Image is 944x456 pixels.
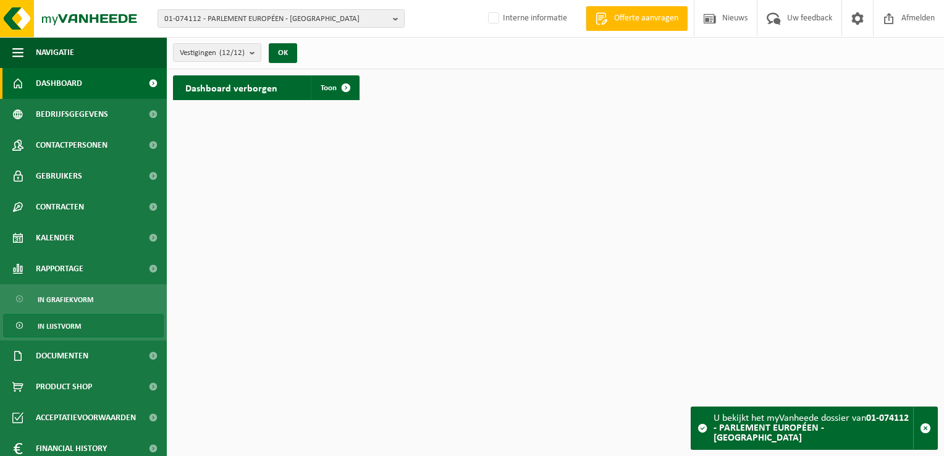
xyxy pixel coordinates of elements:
strong: 01-074112 - PARLEMENT EUROPÉEN - [GEOGRAPHIC_DATA] [714,413,909,443]
span: Kalender [36,222,74,253]
a: In grafiekvorm [3,287,164,311]
a: In lijstvorm [3,314,164,337]
span: Dashboard [36,68,82,99]
span: 01-074112 - PARLEMENT EUROPÉEN - [GEOGRAPHIC_DATA] [164,10,388,28]
button: OK [269,43,297,63]
a: Offerte aanvragen [586,6,688,31]
span: Vestigingen [180,44,245,62]
span: Rapportage [36,253,83,284]
span: Offerte aanvragen [611,12,681,25]
button: 01-074112 - PARLEMENT EUROPÉEN - [GEOGRAPHIC_DATA] [158,9,405,28]
button: Vestigingen(12/12) [173,43,261,62]
span: In grafiekvorm [38,288,93,311]
a: Toon [311,75,358,100]
count: (12/12) [219,49,245,57]
span: Contactpersonen [36,130,107,161]
span: Contracten [36,192,84,222]
span: Toon [321,84,337,92]
h2: Dashboard verborgen [173,75,290,99]
span: In lijstvorm [38,315,81,338]
span: Acceptatievoorwaarden [36,402,136,433]
span: Gebruikers [36,161,82,192]
span: Documenten [36,340,88,371]
label: Interne informatie [486,9,567,28]
span: Navigatie [36,37,74,68]
span: Product Shop [36,371,92,402]
div: U bekijkt het myVanheede dossier van [714,407,913,449]
span: Bedrijfsgegevens [36,99,108,130]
